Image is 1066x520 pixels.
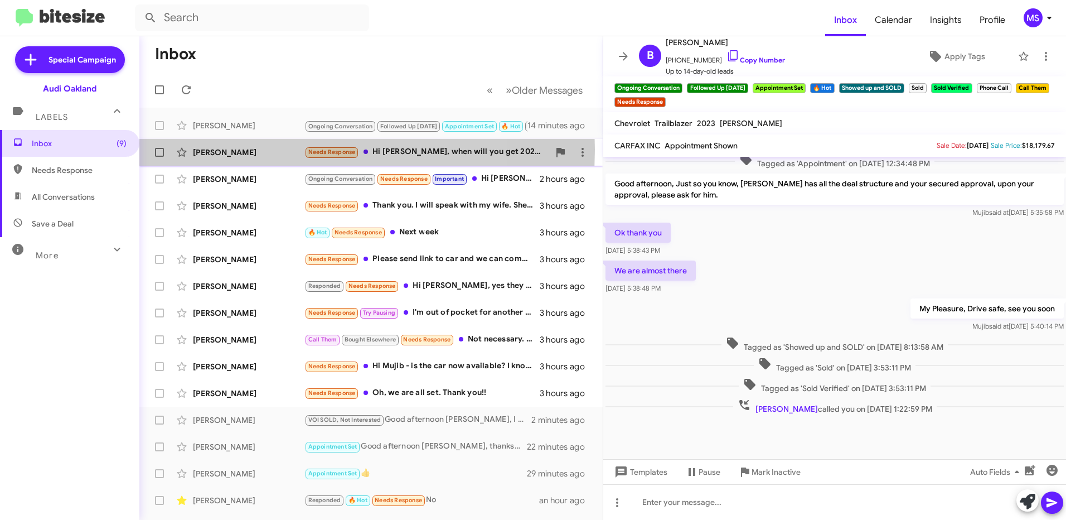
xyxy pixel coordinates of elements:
[501,123,520,130] span: 🔥 Hot
[931,83,972,93] small: Sold Verified
[666,49,785,66] span: [PHONE_NUMBER]
[527,441,594,452] div: 22 minutes ago
[614,97,666,107] small: Needs Response
[345,336,396,343] span: Bought Elsewhere
[810,83,834,93] small: 🔥 Hot
[721,336,948,353] span: Tagged as 'Showed up and SOLD' on [DATE] 8:13:58 AM
[655,118,692,128] span: Trailblazer
[304,413,531,426] div: Good afternoon [PERSON_NAME], I appreciate you taking the time to share that feedback and for loo...
[308,443,357,450] span: Appointment Set
[304,118,527,132] div: Inbound Call
[193,281,304,292] div: [PERSON_NAME]
[480,79,500,102] button: Previous
[193,495,304,506] div: [PERSON_NAME]
[506,83,512,97] span: »
[304,226,540,239] div: Next week
[614,83,682,93] small: Ongoing Conversation
[540,361,594,372] div: 3 hours ago
[972,322,1064,330] span: Mujib [DATE] 5:40:14 PM
[540,281,594,292] div: 3 hours ago
[614,118,650,128] span: Chevrolet
[135,4,369,31] input: Search
[825,4,866,36] span: Inbox
[487,83,493,97] span: «
[363,309,395,316] span: Try Pausing
[665,141,738,151] span: Appointment Shown
[967,141,989,150] span: [DATE]
[605,174,1064,205] p: Good afternoon, Just so you know, [PERSON_NAME] has all the deal structure and your secured appro...
[540,200,594,211] div: 3 hours ago
[1024,8,1043,27] div: MS
[527,468,594,479] div: 29 minutes ago
[308,363,356,370] span: Needs Response
[1014,8,1054,27] button: MS
[193,120,304,131] div: [PERSON_NAME]
[308,497,341,504] span: Responded
[531,415,594,426] div: 2 minutes ago
[726,56,785,64] a: Copy Number
[36,112,68,122] span: Labels
[729,462,810,482] button: Mark Inactive
[15,46,125,73] a: Special Campaign
[348,282,396,290] span: Needs Response
[193,307,304,319] div: [PERSON_NAME]
[308,416,381,423] span: VOI SOLD, Not Interested
[899,46,1012,66] button: Apply Tags
[304,360,540,373] div: Hi Mujib - is the car now available? I know it has been with your prep team.
[155,45,196,63] h1: Inbox
[540,388,594,399] div: 3 hours ago
[605,284,661,292] span: [DATE] 5:38:48 PM
[375,497,422,504] span: Needs Response
[32,138,127,149] span: Inbox
[605,246,660,254] span: [DATE] 5:38:43 PM
[308,175,373,182] span: Ongoing Conversation
[32,191,95,203] span: All Conversations
[36,251,59,261] span: More
[910,298,1064,319] p: My Pleasure, Drive safe, see you soon
[193,200,304,211] div: [PERSON_NAME]
[445,123,494,130] span: Appointment Set
[435,175,464,182] span: Important
[752,462,801,482] span: Mark Inactive
[697,118,715,128] span: 2023
[989,322,1009,330] span: said at
[977,83,1011,93] small: Phone Call
[605,261,696,281] p: We are almost there
[972,208,1064,216] span: Mujib [DATE] 5:35:58 PM
[304,306,540,319] div: I'm out of pocket for another week
[304,253,540,266] div: Please send link to car and we can communicate in thee next month
[866,4,921,36] span: Calendar
[304,387,540,399] div: Oh, we are all set. Thank you!!
[304,280,540,292] div: Hi [PERSON_NAME], yes they did. Thank you so much!
[403,336,450,343] span: Needs Response
[308,336,337,343] span: Call Them
[335,229,382,236] span: Needs Response
[193,227,304,238] div: [PERSON_NAME]
[304,467,527,480] div: 👍
[539,495,594,506] div: an hour ago
[193,441,304,452] div: [PERSON_NAME]
[527,120,594,131] div: 14 minutes ago
[304,333,540,346] div: Not necessary. I bought another Lexus. I loved the Q5 but it didn't meet my needs at this stage i...
[380,123,438,130] span: Followed Up [DATE]
[753,83,806,93] small: Appointment Set
[735,153,934,169] span: Tagged as 'Appointment' on [DATE] 12:34:48 PM
[944,46,985,66] span: Apply Tags
[676,462,729,482] button: Pause
[612,462,667,482] span: Templates
[839,83,904,93] small: Showed up and SOLD
[304,172,540,185] div: Hi [PERSON_NAME], appreciate the follow up. [PERSON_NAME] and I have been back and forth and he l...
[117,138,127,149] span: (9)
[971,4,1014,36] a: Profile
[540,227,594,238] div: 3 hours ago
[666,36,785,49] span: [PERSON_NAME]
[1016,83,1049,93] small: Call Them
[687,83,748,93] small: Followed Up [DATE]
[308,389,356,397] span: Needs Response
[755,404,818,414] span: [PERSON_NAME]
[605,223,671,243] p: Ok thank you
[540,254,594,265] div: 3 hours ago
[512,84,583,97] span: Older Messages
[970,462,1024,482] span: Auto Fields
